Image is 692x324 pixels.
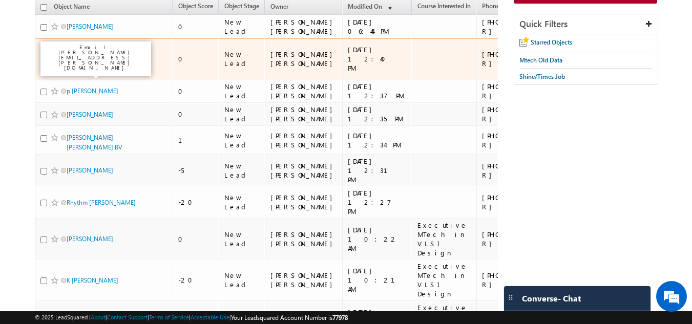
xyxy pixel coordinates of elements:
[522,294,581,303] span: Converse - Chat
[343,1,397,14] a: Modified On (sorted descending)
[40,4,47,11] input: Check all records
[178,275,214,285] div: -20
[178,198,214,207] div: -20
[348,266,407,294] div: [DATE] 10:21 AM
[224,2,259,10] span: Object Stage
[270,230,338,248] div: [PERSON_NAME] [PERSON_NAME]
[348,17,407,36] div: [DATE] 06:44 PM
[67,166,113,174] a: [PERSON_NAME]
[482,17,549,36] div: [PHONE_NUMBER]
[417,262,472,298] div: Executive MTech in VLSI Design
[49,1,95,14] a: Object Name
[477,1,529,14] a: Phone Number
[348,188,407,216] div: [DATE] 12:27 PM
[178,22,214,31] div: 0
[149,314,189,320] a: Terms of Service
[191,314,229,320] a: Acceptable Use
[270,3,288,10] span: Owner
[13,95,187,243] textarea: Type your message and hit 'Enter'
[224,105,260,123] div: New Lead
[178,234,214,244] div: 0
[270,161,338,180] div: [PERSON_NAME] [PERSON_NAME]
[482,230,549,248] div: [PHONE_NUMBER]
[270,131,338,149] div: [PERSON_NAME] [PERSON_NAME]
[507,293,515,301] img: carter-drag
[519,56,562,64] span: Mtech Old Data
[224,131,260,149] div: New Lead
[417,221,472,257] div: Executive MTech in VLSI Design
[35,313,348,322] span: © 2025 LeadSquared | | | | |
[348,3,382,10] span: Modified On
[482,161,549,180] div: [PHONE_NUMBER]
[91,314,106,320] a: About
[224,161,260,180] div: New Lead
[482,2,523,10] span: Phone Number
[519,73,565,80] span: Shine/Times Job
[482,105,549,123] div: [PHONE_NUMBER]
[224,82,260,100] div: New Lead
[482,271,549,289] div: [PHONE_NUMBER]
[332,314,348,321] span: 77978
[348,157,407,184] div: [DATE] 12:31 PM
[224,50,260,68] div: New Lead
[348,105,407,123] div: [DATE] 12:35 PM
[514,14,658,34] div: Quick Filters
[219,1,264,14] a: Object Stage
[270,193,338,211] div: [PERSON_NAME] [PERSON_NAME]
[224,17,260,36] div: New Lead
[417,2,471,10] span: Course Interested In
[482,131,549,149] div: [PHONE_NUMBER]
[270,271,338,289] div: [PERSON_NAME] [PERSON_NAME]
[67,23,113,30] a: [PERSON_NAME]
[178,2,213,10] span: Object Score
[173,1,218,14] a: Object Score
[178,54,214,63] div: 0
[178,166,214,175] div: -5
[168,5,193,30] div: Minimize live chat window
[224,230,260,248] div: New Lead
[67,111,113,118] a: [PERSON_NAME]
[224,193,260,211] div: New Lead
[348,225,407,253] div: [DATE] 10:22 AM
[178,136,214,145] div: 1
[67,199,136,206] a: Rhythm [PERSON_NAME]
[139,251,186,265] em: Start Chat
[384,3,392,11] span: (sorted descending)
[270,17,338,36] div: [PERSON_NAME] [PERSON_NAME]
[67,276,118,284] a: K [PERSON_NAME]
[178,110,214,119] div: 0
[224,271,260,289] div: New Lead
[45,45,147,70] p: Email: [PERSON_NAME][EMAIL_ADDRESS][PERSON_NAME][DOMAIN_NAME]
[67,87,118,95] a: p [PERSON_NAME]
[17,54,43,67] img: d_60004797649_company_0_60004797649
[231,314,348,321] span: Your Leadsquared Account Number is
[67,235,113,243] a: [PERSON_NAME]
[270,50,338,68] div: [PERSON_NAME] [PERSON_NAME]
[348,131,407,149] div: [DATE] 12:34 PM
[348,45,407,73] div: [DATE] 12:40 PM
[482,50,549,68] div: [PHONE_NUMBER]
[67,134,122,151] a: [PERSON_NAME] [PERSON_NAME] BV
[53,54,172,67] div: Chat with us now
[412,1,476,14] a: Course Interested In
[270,105,338,123] div: [PERSON_NAME] [PERSON_NAME]
[348,82,407,100] div: [DATE] 12:37 PM
[270,82,338,100] div: [PERSON_NAME] [PERSON_NAME]
[178,87,214,96] div: 0
[482,82,549,100] div: [PHONE_NUMBER]
[107,314,148,320] a: Contact Support
[482,193,549,211] div: [PHONE_NUMBER]
[531,38,572,46] span: Starred Objects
